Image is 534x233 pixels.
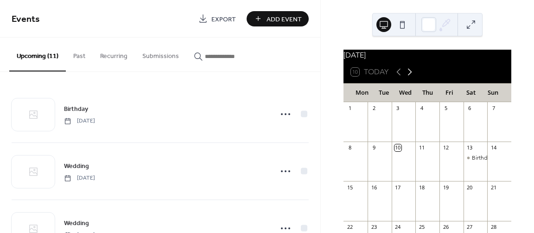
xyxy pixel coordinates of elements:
[370,144,377,151] div: 9
[191,11,243,26] a: Export
[346,184,353,191] div: 15
[64,218,89,228] a: Wedding
[442,224,449,231] div: 26
[418,224,425,231] div: 25
[64,104,88,114] span: Birthday
[64,161,89,171] a: Wedding
[490,144,497,151] div: 14
[394,105,401,112] div: 3
[267,14,302,24] span: Add Event
[418,105,425,112] div: 4
[370,184,377,191] div: 16
[464,154,488,162] div: Birthday
[64,104,88,114] a: Birthday
[394,184,401,191] div: 17
[466,224,473,231] div: 27
[418,184,425,191] div: 18
[418,144,425,151] div: 11
[64,162,89,171] span: Wedding
[370,105,377,112] div: 2
[442,144,449,151] div: 12
[442,105,449,112] div: 5
[490,105,497,112] div: 7
[373,84,394,102] div: Tue
[442,184,449,191] div: 19
[466,105,473,112] div: 6
[466,184,473,191] div: 20
[490,224,497,231] div: 28
[9,38,66,71] button: Upcoming (11)
[394,224,401,231] div: 24
[64,117,95,125] span: [DATE]
[346,105,353,112] div: 1
[66,38,93,71] button: Past
[394,84,416,102] div: Wed
[394,144,401,151] div: 10
[135,38,186,71] button: Submissions
[346,224,353,231] div: 22
[482,84,504,102] div: Sun
[247,11,309,26] button: Add Event
[343,50,511,61] div: [DATE]
[490,184,497,191] div: 21
[439,84,460,102] div: Fri
[64,219,89,228] span: Wedding
[64,174,95,182] span: [DATE]
[370,224,377,231] div: 23
[417,84,439,102] div: Thu
[466,144,473,151] div: 13
[211,14,236,24] span: Export
[460,84,482,102] div: Sat
[12,10,40,28] span: Events
[351,84,373,102] div: Mon
[93,38,135,71] button: Recurring
[472,154,493,162] div: Birthday
[346,144,353,151] div: 8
